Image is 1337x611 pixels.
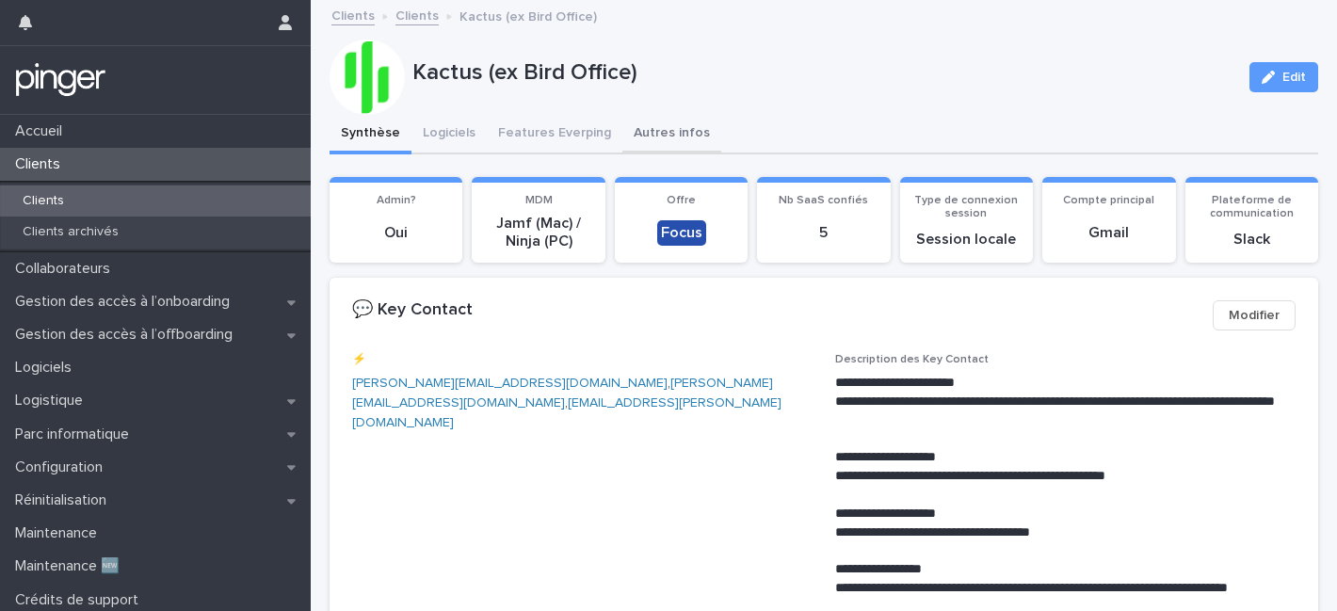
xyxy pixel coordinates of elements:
p: Oui [341,224,451,242]
span: Edit [1282,71,1306,84]
span: ⚡️ [352,354,366,365]
span: Admin? [377,195,416,206]
p: Logiciels [8,359,87,377]
span: Compte principal [1063,195,1154,206]
p: Maintenance 🆕 [8,557,135,575]
a: [PERSON_NAME][EMAIL_ADDRESS][DOMAIN_NAME] [352,377,668,390]
p: Parc informatique [8,426,144,443]
p: Slack [1197,231,1307,249]
div: Focus [657,220,706,246]
p: Accueil [8,122,77,140]
button: Modifier [1213,300,1296,330]
p: Kactus (ex Bird Office) [459,5,597,25]
p: Kactus (ex Bird Office) [412,59,1234,87]
button: Features Everping [487,115,622,154]
p: Clients [8,155,75,173]
button: Synthèse [330,115,411,154]
p: Jamf (Mac) / Ninja (PC) [483,215,593,250]
p: , , [352,374,813,432]
img: mTgBEunGTSyRkCgitkcU [15,61,106,99]
p: Crédits de support [8,591,153,609]
p: Session locale [911,231,1022,249]
p: Collaborateurs [8,260,125,278]
a: [EMAIL_ADDRESS][PERSON_NAME][DOMAIN_NAME] [352,396,781,429]
a: Clients [331,4,375,25]
button: Autres infos [622,115,721,154]
p: Logistique [8,392,98,410]
a: Clients [395,4,439,25]
button: Edit [1249,62,1318,92]
h2: 💬 Key Contact [352,300,473,321]
p: Clients [8,193,79,209]
p: Maintenance [8,524,112,542]
p: Gmail [1054,224,1164,242]
p: Gestion des accès à l’offboarding [8,326,248,344]
a: [PERSON_NAME][EMAIL_ADDRESS][DOMAIN_NAME] [352,377,773,410]
span: Nb SaaS confiés [779,195,868,206]
p: Configuration [8,458,118,476]
p: Réinitialisation [8,491,121,509]
span: Modifier [1229,306,1280,325]
span: Description des Key Contact [835,354,989,365]
button: Logiciels [411,115,487,154]
span: MDM [525,195,553,206]
span: Plateforme de communication [1210,195,1294,219]
p: Gestion des accès à l’onboarding [8,293,245,311]
span: Offre [667,195,696,206]
p: 5 [768,224,878,242]
span: Type de connexion session [914,195,1018,219]
p: Clients archivés [8,224,134,240]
